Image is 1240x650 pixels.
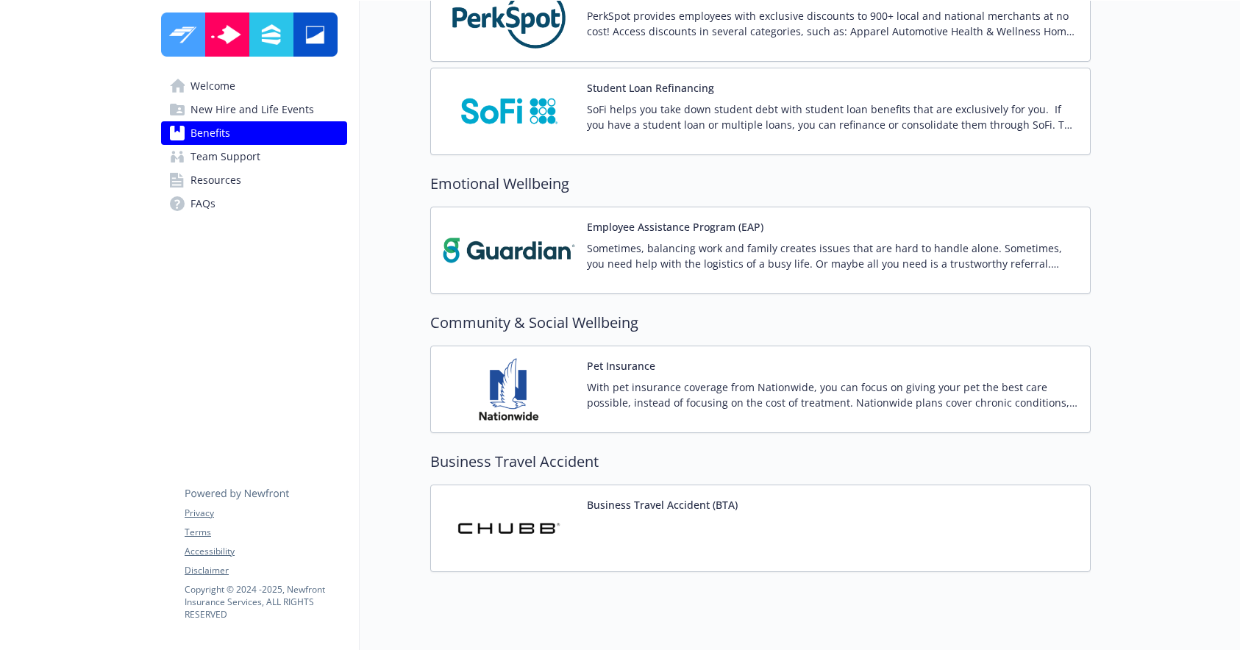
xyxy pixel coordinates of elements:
p: SoFi helps you take down student debt with student loan benefits that are exclusively for you. If... [587,101,1078,132]
img: SoFi carrier logo [443,80,575,143]
span: Team Support [190,145,260,168]
button: Employee Assistance Program (EAP) [587,219,763,235]
h2: Community & Social Wellbeing [430,312,1091,334]
a: Resources [161,168,347,192]
img: Guardian carrier logo [443,219,575,282]
span: Welcome [190,74,235,98]
img: Chubb Insurance Company carrier logo [443,497,575,560]
a: Welcome [161,74,347,98]
span: Benefits [190,121,230,145]
p: With pet insurance coverage from Nationwide, you can focus on giving your pet the best care possi... [587,379,1078,410]
button: Student Loan Refinancing [587,80,714,96]
a: Privacy [185,507,346,520]
a: Disclaimer [185,564,346,577]
a: New Hire and Life Events [161,98,347,121]
p: PerkSpot provides employees with exclusive discounts to 900+ local and national merchants at no c... [587,8,1078,39]
span: FAQs [190,192,215,215]
p: Copyright © 2024 - 2025 , Newfront Insurance Services, ALL RIGHTS RESERVED [185,583,346,621]
p: Sometimes, balancing work and family creates issues that are hard to handle alone. Sometimes, you... [587,240,1078,271]
h2: Emotional Wellbeing [430,173,1091,195]
button: Pet Insurance [587,358,655,374]
h2: Business Travel Accident [430,451,1091,473]
a: Accessibility [185,545,346,558]
button: Business Travel Accident (BTA) [587,497,738,512]
span: Resources [190,168,241,192]
img: Nationwide Pet Insurance carrier logo [443,358,575,421]
a: FAQs [161,192,347,215]
span: New Hire and Life Events [190,98,314,121]
a: Benefits [161,121,347,145]
a: Team Support [161,145,347,168]
a: Terms [185,526,346,539]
